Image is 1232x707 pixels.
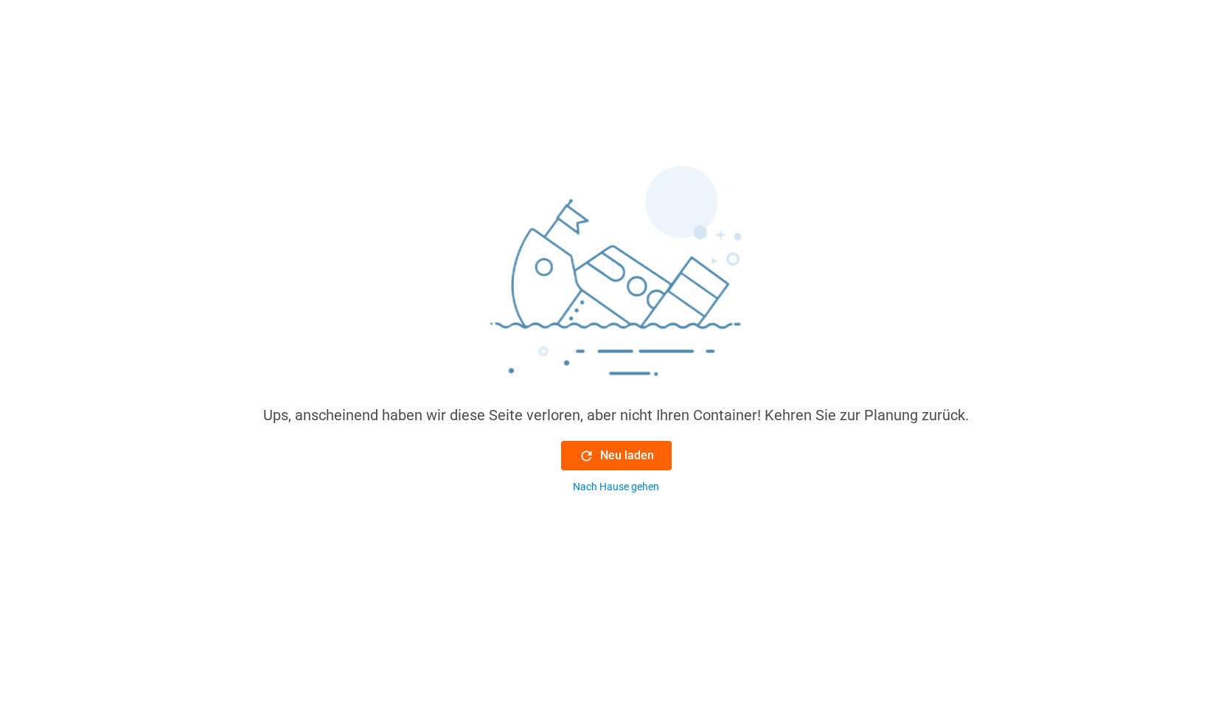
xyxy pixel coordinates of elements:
img: sinking_ship.png [395,159,838,404]
font: Neu laden [600,448,654,462]
font: Ups, anscheinend haben wir diese Seite verloren, aber nicht Ihren Container! Kehren Sie zur Planu... [263,406,969,424]
button: Nach Hause gehen [561,479,672,495]
button: Neu laden [561,441,672,470]
font: Nach Hause gehen [573,481,659,492]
